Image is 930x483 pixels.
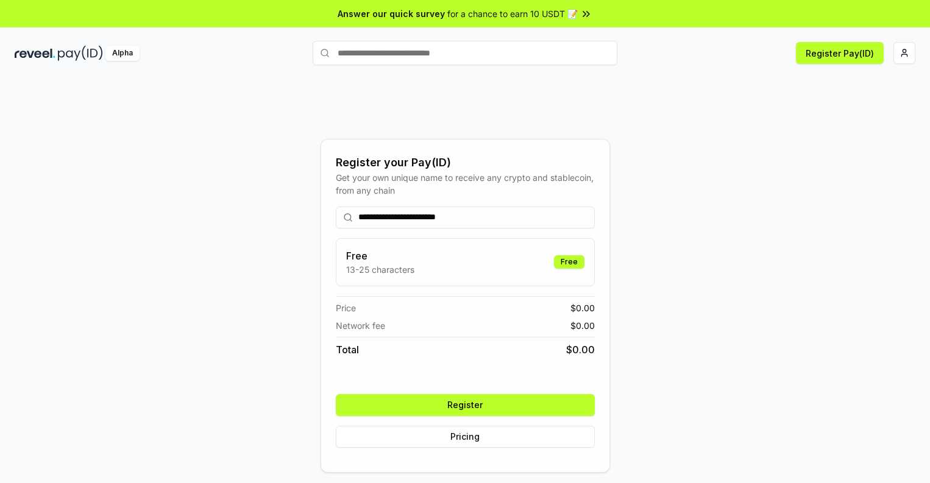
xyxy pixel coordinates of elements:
[105,46,140,61] div: Alpha
[554,255,584,269] div: Free
[338,7,445,20] span: Answer our quick survey
[346,263,414,276] p: 13-25 characters
[570,319,595,332] span: $ 0.00
[336,154,595,171] div: Register your Pay(ID)
[346,249,414,263] h3: Free
[336,426,595,448] button: Pricing
[336,394,595,416] button: Register
[58,46,103,61] img: pay_id
[796,42,884,64] button: Register Pay(ID)
[570,301,595,314] span: $ 0.00
[336,342,359,357] span: Total
[447,7,578,20] span: for a chance to earn 10 USDT 📝
[336,171,595,197] div: Get your own unique name to receive any crypto and stablecoin, from any chain
[336,301,356,314] span: Price
[566,342,595,357] span: $ 0.00
[15,46,55,61] img: reveel_dark
[336,319,385,332] span: Network fee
